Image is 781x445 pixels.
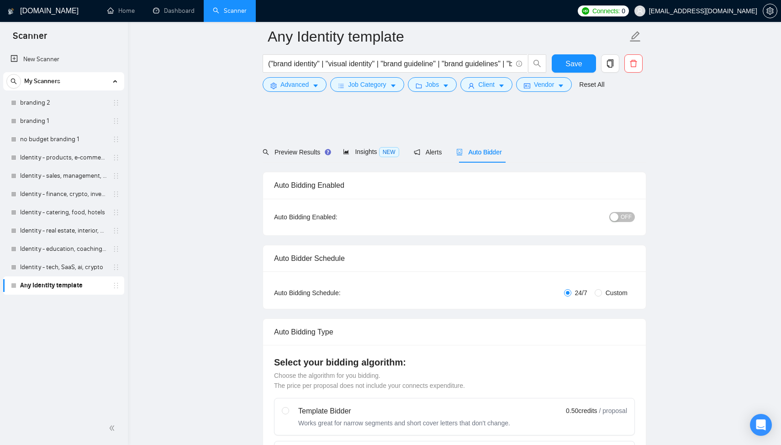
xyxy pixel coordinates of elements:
span: Custom [602,288,631,298]
span: caret-down [443,82,449,89]
span: OFF [621,212,632,222]
span: double-left [109,424,118,433]
span: / proposal [599,406,627,415]
a: Identity - tech, SaaS, ai, crypto [20,258,107,276]
a: dashboardDashboard [153,7,195,15]
span: area-chart [343,148,349,155]
button: idcardVendorcaret-down [516,77,572,92]
span: 0.50 credits [566,406,597,416]
button: search [6,74,21,89]
span: holder [112,154,120,161]
span: Auto Bidder [456,148,501,156]
span: 0 [622,6,625,16]
a: New Scanner [11,50,117,69]
a: Identity - finance, crypto, investment [20,185,107,203]
div: Works great for narrow segments and short cover letters that don't change. [298,419,510,428]
span: holder [112,227,120,234]
img: logo [8,4,14,19]
button: setting [763,4,777,18]
div: Template Bidder [298,406,510,417]
span: setting [763,7,777,15]
span: search [7,78,21,85]
span: Preview Results [263,148,328,156]
button: folderJobscaret-down [408,77,457,92]
span: holder [112,99,120,106]
div: Auto Bidding Enabled: [274,212,394,222]
div: Auto Bidding Enabled [274,172,635,198]
input: Scanner name... [268,25,628,48]
input: Search Freelance Jobs... [268,58,512,69]
a: Any Identity template [20,276,107,295]
span: notification [414,149,420,155]
span: Job Category [348,79,386,90]
span: search [263,149,269,155]
span: folder [416,82,422,89]
span: caret-down [558,82,564,89]
div: Auto Bidder Schedule [274,245,635,271]
span: holder [112,245,120,253]
div: Tooltip anchor [324,148,332,156]
span: user [468,82,475,89]
span: holder [112,209,120,216]
div: Auto Bidding Type [274,319,635,345]
span: holder [112,191,120,198]
span: caret-down [498,82,505,89]
button: barsJob Categorycaret-down [330,77,404,92]
a: searchScanner [213,7,247,15]
span: bars [338,82,344,89]
span: copy [602,59,619,68]
span: Client [478,79,495,90]
span: delete [625,59,642,68]
span: Jobs [426,79,439,90]
span: 24/7 [571,288,591,298]
span: robot [456,149,463,155]
span: Save [565,58,582,69]
a: Identity - catering, food, hotels [20,203,107,222]
span: caret-down [390,82,396,89]
button: userClientcaret-down [460,77,512,92]
span: Alerts [414,148,442,156]
li: New Scanner [3,50,124,69]
button: copy [601,54,619,73]
h4: Select your bidding algorithm: [274,356,635,369]
span: Scanner [5,29,54,48]
span: holder [112,136,120,143]
span: Connects: [592,6,620,16]
span: holder [112,117,120,125]
a: homeHome [107,7,135,15]
button: search [528,54,546,73]
button: Save [552,54,596,73]
span: NEW [379,147,399,157]
img: upwork-logo.png [582,7,589,15]
a: Identity - real estate, interior, construction [20,222,107,240]
button: settingAdvancedcaret-down [263,77,327,92]
span: idcard [524,82,530,89]
span: caret-down [312,82,319,89]
span: setting [270,82,277,89]
a: Reset All [579,79,604,90]
span: Advanced [280,79,309,90]
a: setting [763,7,777,15]
span: search [528,59,546,68]
span: info-circle [516,61,522,67]
a: branding 2 [20,94,107,112]
a: Identity - sales, management, marketing, copywriting [20,167,107,185]
a: no budget branding 1 [20,130,107,148]
a: Identity - products, e-commerce, stores [20,148,107,167]
li: My Scanners [3,72,124,295]
span: holder [112,172,120,180]
div: Open Intercom Messenger [750,414,772,436]
span: holder [112,282,120,289]
button: delete [624,54,643,73]
span: Vendor [534,79,554,90]
a: Identity - education, coaching, consulting [20,240,107,258]
a: branding 1 [20,112,107,130]
span: Choose the algorithm for you bidding. The price per proposal does not include your connects expen... [274,372,465,389]
div: Auto Bidding Schedule: [274,288,394,298]
span: user [637,8,643,14]
span: Insights [343,148,399,155]
span: holder [112,264,120,271]
span: My Scanners [24,72,60,90]
span: edit [629,31,641,42]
